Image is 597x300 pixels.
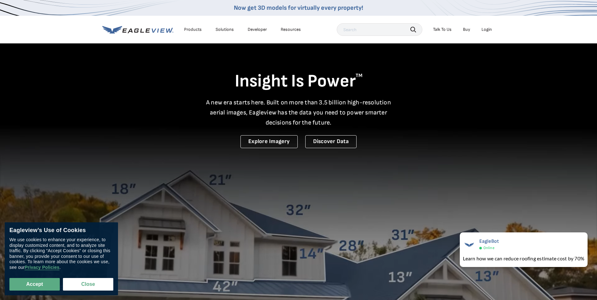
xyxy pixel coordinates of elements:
[25,265,59,270] a: Privacy Policies
[216,27,234,32] div: Solutions
[483,246,494,250] span: Online
[433,27,452,32] div: Talk To Us
[281,27,301,32] div: Resources
[248,27,267,32] a: Developer
[479,238,499,244] span: EagleBot
[482,27,492,32] div: Login
[240,135,298,148] a: Explore Imagery
[9,237,113,270] div: We use cookies to enhance your experience, to display customized content, and to analyze site tra...
[184,27,202,32] div: Products
[63,278,113,291] button: Close
[356,73,363,79] sup: TM
[9,278,60,291] button: Accept
[202,97,395,128] p: A new era starts here. Built on more than 3.5 billion high-resolution aerial images, Eagleview ha...
[463,27,470,32] a: Buy
[234,4,363,12] a: Now get 3D models for virtually every property!
[305,135,357,148] a: Discover Data
[102,70,495,92] h1: Insight Is Power
[463,255,584,262] div: Learn how we can reduce roofing estimate cost by 70%
[9,227,113,234] div: Eagleview’s Use of Cookies
[463,238,476,251] img: EagleBot
[337,23,422,36] input: Search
